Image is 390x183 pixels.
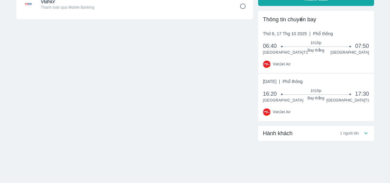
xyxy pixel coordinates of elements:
[41,5,231,10] p: Thanh toán qua Mobile Banking
[313,31,333,36] span: Phổ thông
[355,90,369,98] span: 17:30
[263,90,282,98] span: 16:20
[273,110,291,114] span: VietJet Air
[309,31,310,36] span: |
[282,40,350,45] span: 1h10p
[273,62,291,67] span: VietJet Air
[24,1,33,8] img: VNPAY
[263,130,293,137] span: Hành khách
[282,88,350,93] span: 1h10p
[258,126,374,141] div: Hành khách1 người lớn
[263,78,303,85] span: [DATE]
[282,96,350,101] span: Bay thẳng
[279,79,280,84] span: |
[263,16,369,23] div: Thông tin chuyến bay
[340,131,359,136] span: 1 người lớn
[282,48,350,53] span: Bay thẳng
[282,79,302,84] span: Phổ thông
[326,98,369,103] span: [GEOGRAPHIC_DATA] T1
[263,31,333,37] span: Thứ 6, 17 Thg 10 2025
[355,42,369,50] span: 07:50
[263,42,282,50] span: 06:40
